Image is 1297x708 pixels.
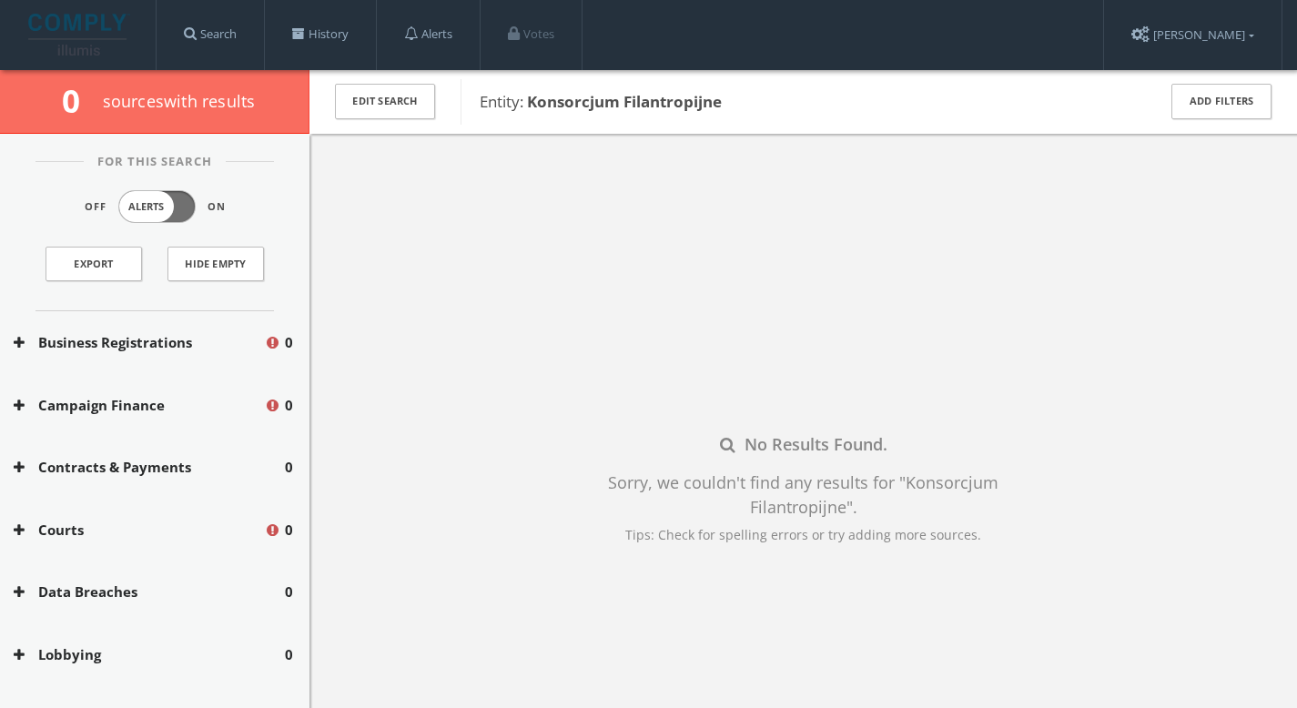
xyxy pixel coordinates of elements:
span: Off [85,199,106,215]
b: Konsorcjum Filantropijne [527,91,722,112]
span: 0 [285,332,293,353]
span: Entity: [480,91,722,112]
button: Courts [14,520,264,541]
span: 0 [285,457,293,478]
span: source s with results [103,90,256,112]
span: 0 [62,79,96,122]
button: Campaign Finance [14,395,264,416]
span: 0 [285,582,293,602]
button: Contracts & Payments [14,457,285,478]
button: Edit Search [335,84,435,119]
button: Data Breaches [14,582,285,602]
div: Tips: Check for spelling errors or try adding more sources. [556,524,1050,543]
button: Lobbying [14,644,285,665]
img: illumis [28,14,130,56]
button: Business Registrations [14,332,264,353]
button: Hide Empty [167,247,264,281]
a: Export [46,247,142,281]
div: Sorry, we couldn't find any results for " Konsorcjum Filantropijne " . [556,470,1050,519]
span: 0 [285,395,293,416]
span: For This Search [84,153,226,171]
span: 0 [285,644,293,665]
button: Add Filters [1171,84,1272,119]
div: No Results Found. [556,431,1050,456]
span: On [208,199,226,215]
span: 0 [285,520,293,541]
